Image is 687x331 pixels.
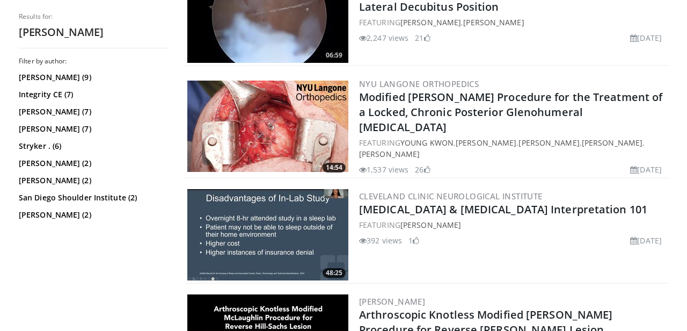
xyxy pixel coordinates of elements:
a: [PERSON_NAME] [400,220,461,230]
img: 722b7cd5-83f6-484e-8237-67ae1814f366.300x170_q85_crop-smart_upscale.jpg [187,189,348,280]
a: Stryker . (6) [19,141,166,152]
li: 2,247 views [359,32,408,44]
p: Results for: [19,12,169,21]
a: [PERSON_NAME] [518,138,579,148]
a: Cleveland Clinic Neurological Institute [359,191,543,202]
img: 500a406e-a2ff-4f9f-adb5-68175098c0ce.jpg.300x170_q85_crop-smart_upscale.jpg [187,81,348,172]
a: San Diego Shoulder Institute (2) [19,192,166,203]
a: 14:54 [187,81,348,172]
span: 14:54 [323,163,346,172]
li: 1,537 views [359,164,408,175]
li: 392 views [359,235,402,246]
span: 06:59 [323,51,346,60]
div: FEATURING [359,219,666,231]
a: [PERSON_NAME] (2) [19,158,166,169]
li: [DATE] [630,235,662,246]
a: [PERSON_NAME] (2) [19,210,166,220]
a: Integrity CE (7) [19,89,166,100]
span: 48:25 [323,268,346,278]
li: [DATE] [630,164,662,175]
a: [PERSON_NAME] [456,138,516,148]
a: Modified [PERSON_NAME] Procedure for the Treatment of a Locked, Chronic Posterior Glenohumeral [M... [359,90,662,134]
h3: Filter by author: [19,57,169,66]
a: [PERSON_NAME] [400,17,461,27]
a: [PERSON_NAME] (2) [19,175,166,186]
h2: [PERSON_NAME] [19,25,169,39]
li: [DATE] [630,32,662,44]
a: Young Kwon [400,138,454,148]
li: 26 [415,164,430,175]
li: 1 [408,235,419,246]
a: [PERSON_NAME] (7) [19,124,166,134]
a: NYU Langone Orthopedics [359,78,479,89]
a: [MEDICAL_DATA] & [MEDICAL_DATA] Interpretation 101 [359,202,647,217]
div: FEATURING , [359,17,666,28]
a: [PERSON_NAME] [582,138,642,148]
a: [PERSON_NAME] (9) [19,72,166,83]
li: 21 [415,32,430,44]
a: [PERSON_NAME] [359,296,425,307]
a: [PERSON_NAME] [463,17,524,27]
a: [PERSON_NAME] [359,149,420,159]
div: FEATURING , , , , [359,137,666,160]
a: [PERSON_NAME] (7) [19,106,166,117]
a: 48:25 [187,189,348,280]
